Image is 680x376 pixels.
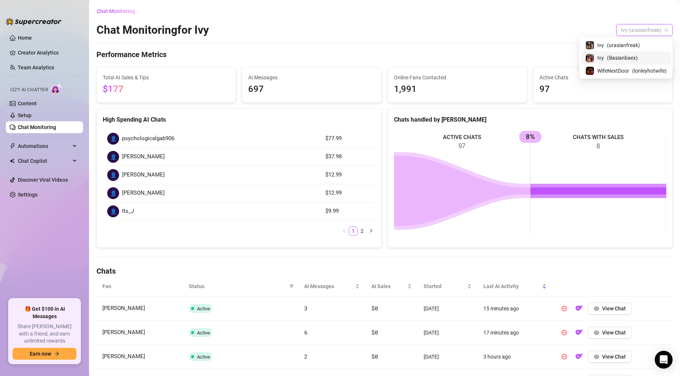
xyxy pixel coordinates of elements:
[248,82,375,96] span: 697
[477,345,552,369] td: 3 hours ago
[394,115,667,124] div: Chats handled by [PERSON_NAME]
[97,8,135,14] span: Chat Monitoring
[539,73,666,82] span: Active Chats
[6,18,62,25] img: logo-BBDzfeDw.svg
[197,306,210,311] span: Active
[96,276,183,297] th: Fan
[10,86,48,93] span: Izzy AI Chatter
[18,47,77,59] a: Creator Analytics
[349,227,358,235] li: 1
[10,143,16,149] span: thunderbolt
[588,303,632,314] button: View Chat
[103,115,375,124] div: High Spending AI Chats
[602,330,626,336] span: View Chat
[107,187,119,199] div: 👤
[54,351,59,356] span: arrow-right
[13,323,76,345] span: Share [PERSON_NAME] with a friend, and earn unlimited rewards
[477,297,552,321] td: 15 minutes ago
[325,171,371,179] article: $12.99
[483,282,541,290] span: Last AI Activity
[418,321,477,345] td: [DATE]
[96,5,141,17] button: Chat Monitoring
[597,54,604,62] span: Ivy
[103,73,230,82] span: Total AI Sales & Tips
[197,354,210,360] span: Active
[325,152,371,161] article: $37.98
[18,192,37,198] a: Settings
[342,228,346,233] span: left
[367,227,375,235] li: Next Page
[18,140,70,152] span: Automations
[325,189,371,198] article: $12.99
[573,303,585,314] button: OF
[96,49,167,61] h4: Performance Metrics
[394,82,521,96] span: 1,991
[424,282,466,290] span: Started
[102,353,145,360] span: [PERSON_NAME]
[298,276,366,297] th: AI Messages
[107,205,119,217] div: 👤
[597,67,629,75] span: WifeNextDoor
[122,189,165,198] span: [PERSON_NAME]
[197,330,210,336] span: Active
[607,41,640,49] span: ( urasianfreak )
[602,354,626,360] span: View Chat
[394,73,521,82] span: Online Fans Contacted
[102,305,145,311] span: [PERSON_NAME]
[594,354,599,359] span: eye
[358,227,367,235] li: 2
[103,84,124,94] span: $177
[562,306,567,311] span: pause-circle
[96,266,673,276] h4: Chats
[365,276,418,297] th: AI Sales
[122,152,165,161] span: [PERSON_NAME]
[325,134,371,143] article: $77.99
[51,83,62,94] img: AI Chatter
[107,133,119,145] div: 👤
[418,276,477,297] th: Started
[13,348,76,360] button: Earn nowarrow-right
[586,41,594,49] img: Ivy
[477,321,552,345] td: 17 minutes ago
[30,351,51,357] span: Earn now
[594,306,599,311] span: eye
[248,73,375,82] span: AI Messages
[573,355,585,361] a: OF
[96,23,209,37] h2: Chat Monitoring for Ivy
[539,82,666,96] span: 97
[304,304,308,312] span: 3
[621,24,668,36] span: Ivy (urasianfreak)
[18,177,68,183] a: Discover Viral Videos
[304,329,308,336] span: 6
[594,330,599,335] span: eye
[418,345,477,369] td: [DATE]
[358,227,366,235] a: 2
[304,353,308,360] span: 2
[18,112,32,118] a: Setup
[18,100,37,106] a: Content
[369,228,373,233] span: right
[588,351,632,363] button: View Chat
[573,331,585,337] a: OF
[575,329,583,336] img: OF
[288,281,295,292] span: filter
[602,306,626,311] span: View Chat
[586,67,594,75] img: WifeNextDoor
[371,353,378,360] span: $0
[18,155,70,167] span: Chat Copilot
[371,282,406,290] span: AI Sales
[340,227,349,235] button: left
[122,171,165,179] span: [PERSON_NAME]
[418,297,477,321] td: [DATE]
[632,67,667,75] span: ( lonleyhotwife )
[477,276,552,297] th: Last AI Activity
[597,41,604,49] span: Ivy
[107,151,119,163] div: 👤
[371,304,378,312] span: $0
[588,327,632,339] button: View Chat
[371,329,378,336] span: $0
[586,54,594,62] img: Ivy
[18,35,32,41] a: Home
[107,169,119,181] div: 👤
[573,351,585,363] button: OF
